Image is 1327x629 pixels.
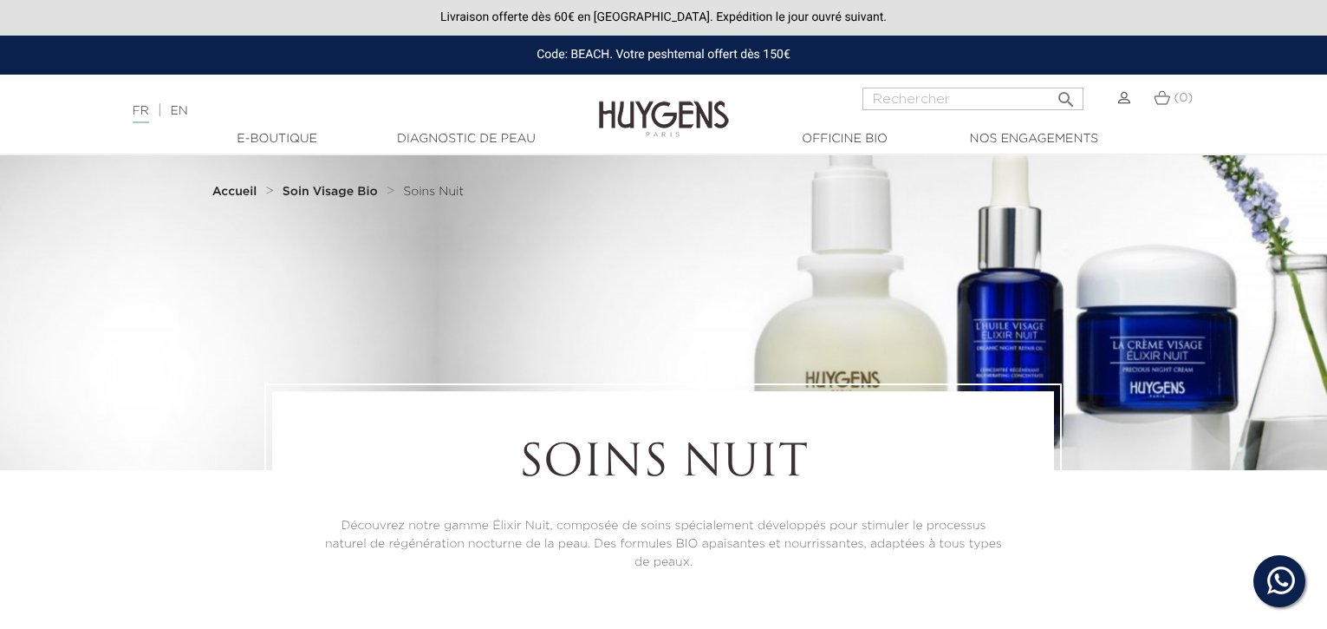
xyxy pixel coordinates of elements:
[947,130,1121,148] a: Nos engagements
[862,88,1083,110] input: Rechercher
[320,517,1006,572] p: Découvrez notre gamme Élixir Nuit, composée de soins spécialement développés pour stimuler le pro...
[283,185,382,199] a: Soin Visage Bio
[599,73,729,140] img: Huygens
[380,130,553,148] a: Diagnostic de peau
[1174,92,1193,104] span: (0)
[124,101,540,121] div: |
[403,186,464,198] span: Soins Nuit
[403,185,464,199] a: Soins Nuit
[212,185,261,199] a: Accueil
[283,186,378,198] strong: Soin Visage Bio
[212,186,257,198] strong: Accueil
[170,105,187,117] a: EN
[1051,82,1082,106] button: 
[191,130,364,148] a: E-Boutique
[320,439,1006,491] h1: Soins Nuit
[133,105,149,123] a: FR
[1056,84,1077,105] i: 
[758,130,932,148] a: Officine Bio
